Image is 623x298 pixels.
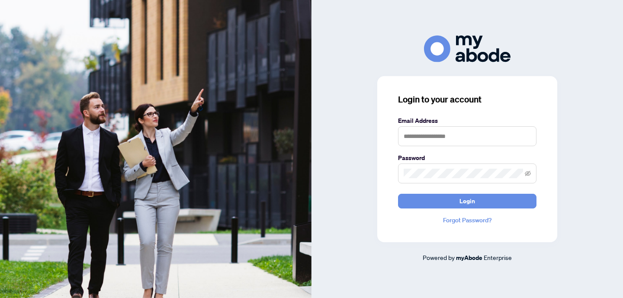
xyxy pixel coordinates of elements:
a: myAbode [456,253,482,263]
button: Login [398,194,536,208]
label: Email Address [398,116,536,125]
img: ma-logo [424,35,511,62]
span: Powered by [423,253,455,261]
span: eye-invisible [525,170,531,176]
h3: Login to your account [398,93,536,106]
span: Enterprise [484,253,512,261]
span: Login [459,194,475,208]
label: Password [398,153,536,163]
a: Forgot Password? [398,215,536,225]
